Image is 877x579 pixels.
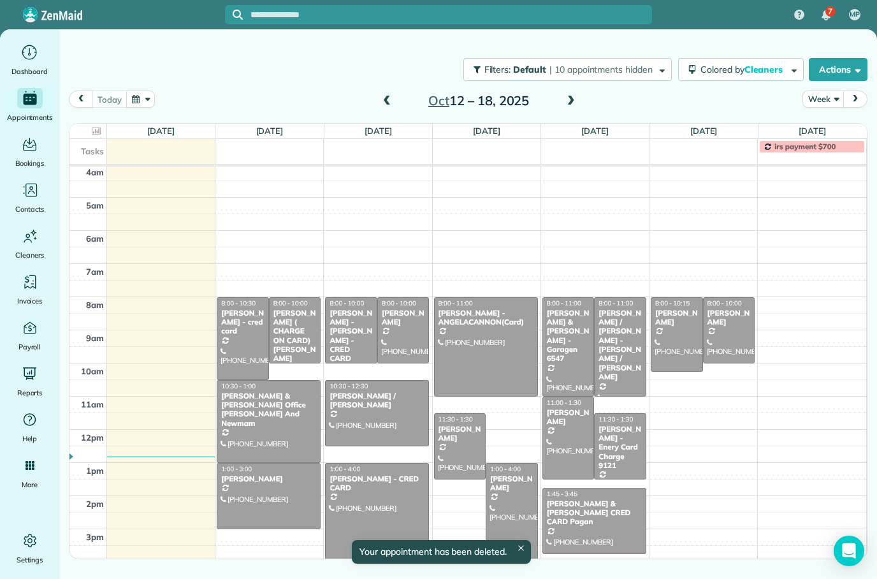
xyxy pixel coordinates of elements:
[546,309,591,363] div: [PERSON_NAME] & [PERSON_NAME] - Garagen 6547
[5,134,54,170] a: Bookings
[15,157,45,170] span: Bookings
[15,249,44,261] span: Cleaners
[221,299,256,307] span: 8:00 - 10:30
[547,399,581,407] span: 11:00 - 1:30
[5,42,54,78] a: Dashboard
[438,309,534,327] div: [PERSON_NAME] - ANGELACANNON(Card)
[22,478,38,491] span: More
[15,203,44,216] span: Contacts
[744,64,785,75] span: Cleaners
[546,499,642,527] div: [PERSON_NAME] & [PERSON_NAME] CRED CARD Pagan
[843,91,867,108] button: next
[381,309,426,327] div: [PERSON_NAME]
[457,58,672,81] a: Filters: Default | 10 appointments hidden
[17,386,43,399] span: Reports
[5,226,54,261] a: Cleaners
[828,6,832,17] span: 7
[330,465,360,473] span: 1:00 - 4:00
[549,64,653,75] span: | 10 appointments hidden
[225,10,243,20] button: Focus search
[463,58,672,81] button: Filters: Default | 10 appointments hidden
[546,408,591,427] div: [PERSON_NAME]
[86,465,104,476] span: 1pm
[690,126,718,136] a: [DATE]
[438,425,482,443] div: [PERSON_NAME]
[802,91,844,108] button: Week
[655,299,690,307] span: 8:00 - 10:15
[352,540,531,564] div: Your appointment has been deleted.
[86,300,104,310] span: 8am
[256,126,284,136] a: [DATE]
[598,299,633,307] span: 8:00 - 11:00
[5,272,54,307] a: Invoices
[707,299,742,307] span: 8:00 - 10:00
[329,392,425,410] div: [PERSON_NAME] / [PERSON_NAME]
[484,64,511,75] span: Filters:
[678,58,804,81] button: Colored byCleaners
[399,94,558,108] h2: 12 – 18, 2025
[86,333,104,343] span: 9am
[86,267,104,277] span: 7am
[799,126,826,136] a: [DATE]
[147,126,175,136] a: [DATE]
[834,536,864,566] div: Open Intercom Messenger
[598,309,642,382] div: [PERSON_NAME] / [PERSON_NAME] - [PERSON_NAME] / [PERSON_NAME]
[598,415,633,423] span: 11:30 - 1:30
[86,532,104,542] span: 3pm
[7,111,53,124] span: Appointments
[329,474,425,493] div: [PERSON_NAME] - CRED CARD
[86,200,104,210] span: 5am
[22,432,38,445] span: Help
[809,58,867,81] button: Actions
[86,167,104,177] span: 4am
[655,309,699,327] div: [PERSON_NAME]
[221,392,317,429] div: [PERSON_NAME] & [PERSON_NAME] Office [PERSON_NAME] And Newmam
[5,363,54,399] a: Reports
[489,474,534,493] div: [PERSON_NAME]
[707,309,751,327] div: [PERSON_NAME]
[330,382,368,390] span: 10:30 - 12:30
[5,409,54,445] a: Help
[81,366,104,376] span: 10am
[438,299,473,307] span: 8:00 - 11:00
[700,64,787,75] span: Colored by
[547,490,577,498] span: 1:45 - 3:45
[81,399,104,409] span: 11am
[81,432,104,443] span: 12pm
[5,88,54,124] a: Appointments
[5,180,54,216] a: Contacts
[330,299,364,307] span: 8:00 - 10:00
[233,10,243,20] svg: Focus search
[473,126,500,136] a: [DATE]
[5,531,54,566] a: Settings
[221,474,317,483] div: [PERSON_NAME]
[438,415,473,423] span: 11:30 - 1:30
[813,1,839,29] div: 7 unread notifications
[86,233,104,244] span: 6am
[382,299,416,307] span: 8:00 - 10:00
[365,126,392,136] a: [DATE]
[5,318,54,353] a: Payroll
[273,309,317,363] div: [PERSON_NAME] ( CHARGE ON CARD) [PERSON_NAME]
[18,341,41,353] span: Payroll
[17,553,43,566] span: Settings
[221,309,265,336] div: [PERSON_NAME] - cred card
[329,309,373,363] div: [PERSON_NAME] -[PERSON_NAME] - CRED CARD
[17,295,43,307] span: Invoices
[490,465,521,473] span: 1:00 - 4:00
[273,299,308,307] span: 8:00 - 10:00
[11,65,48,78] span: Dashboard
[221,465,252,473] span: 1:00 - 3:00
[598,425,642,471] div: [PERSON_NAME] - Enery Card Charge 9121
[581,126,609,136] a: [DATE]
[513,64,547,75] span: Default
[92,91,127,108] button: today
[221,382,256,390] span: 10:30 - 1:00
[69,91,93,108] button: prev
[850,10,860,20] span: MP
[86,499,104,509] span: 2pm
[428,92,449,108] span: Oct
[774,142,836,151] span: irs payment $700
[547,299,581,307] span: 8:00 - 11:00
